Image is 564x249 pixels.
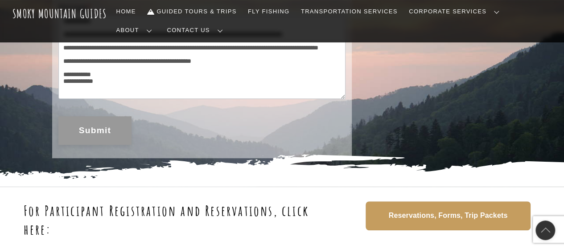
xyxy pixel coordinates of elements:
h2: For Participant Registration and Reservations, click here: [24,201,339,238]
a: Contact Us [164,21,230,40]
button: Submit [58,116,132,145]
a: Guided Tours & Trips [144,2,240,21]
a: Transportation Services [297,2,401,21]
a: About [113,21,159,40]
span: Reservations, Forms, Trip Packets [388,211,507,220]
a: Reservations, Forms, Trip Packets [366,201,530,230]
a: Fly Fishing [244,2,293,21]
a: Home [113,2,140,21]
a: Smoky Mountain Guides [12,6,107,21]
a: Corporate Services [405,2,506,21]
